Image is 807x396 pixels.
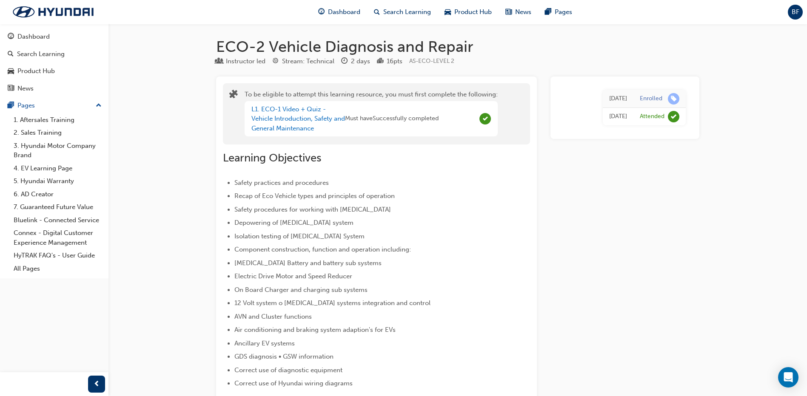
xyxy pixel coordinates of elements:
[10,201,105,214] a: 7. Guaranteed Future Value
[3,63,105,79] a: Product Hub
[8,33,14,41] span: guage-icon
[341,56,370,67] div: Duration
[328,7,360,17] span: Dashboard
[318,7,325,17] span: guage-icon
[792,7,799,17] span: BF
[445,7,451,17] span: car-icon
[216,58,222,65] span: learningResourceType_INSTRUCTOR_LED-icon
[17,32,50,42] div: Dashboard
[454,7,492,17] span: Product Hub
[499,3,538,21] a: news-iconNews
[3,98,105,113] button: Pages
[10,188,105,201] a: 6. AD Creator
[251,105,345,132] a: L1. ECO-1 Video + Quiz - Vehicle Introduction, Safety and General Maintenance
[668,93,679,105] span: learningRecordVerb_ENROLL-icon
[229,91,238,100] span: puzzle-icon
[505,7,512,17] span: news-icon
[351,57,370,66] div: 2 days
[234,299,431,307] span: 12 Volt system o [MEDICAL_DATA] systems integration and control
[609,112,627,122] div: Fri Sep 21 2018 10:00:00 GMT+1000 (Australian Eastern Standard Time)
[226,57,265,66] div: Instructor led
[245,90,498,138] div: To be eligible to attempt this learning resource, you must first complete the following:
[272,58,279,65] span: target-icon
[216,56,265,67] div: Type
[8,102,14,110] span: pages-icon
[311,3,367,21] a: guage-iconDashboard
[234,206,391,213] span: Safety procedures for working with [MEDICAL_DATA]
[282,57,334,66] div: Stream: Technical
[17,66,55,76] div: Product Hub
[234,246,411,253] span: Component construction, function and operation including:
[272,56,334,67] div: Stream
[387,57,402,66] div: 16 pts
[367,3,438,21] a: search-iconSearch Learning
[10,162,105,175] a: 4. EV Learning Page
[17,84,34,93] div: News
[234,326,396,334] span: Air conditioning and braking system adaption's for EVs
[234,339,295,347] span: Ancillary EV systems
[10,214,105,227] a: Bluelink - Connected Service
[10,175,105,188] a: 5. Hyundai Warranty
[778,367,798,388] div: Open Intercom Messenger
[341,58,348,65] span: clock-icon
[234,192,395,200] span: Recap of Eco Vehicle types and principles of operation
[479,113,491,124] span: Complete
[609,94,627,104] div: Tue Aug 05 2025 10:35:49 GMT+1000 (Australian Eastern Standard Time)
[3,27,105,98] button: DashboardSearch LearningProduct HubNews
[10,262,105,275] a: All Pages
[234,232,365,240] span: Isolation testing of [MEDICAL_DATA] System
[234,366,342,374] span: Correct use of diagnostic equipment
[4,3,102,21] img: Trak
[555,7,572,17] span: Pages
[96,100,102,111] span: up-icon
[3,81,105,96] a: News
[234,272,352,280] span: Electric Drive Motor and Speed Reducer
[94,379,100,390] span: prev-icon
[10,249,105,262] a: HyTRAK FAQ's - User Guide
[640,95,662,103] div: Enrolled
[234,219,354,226] span: Depowering of [MEDICAL_DATA] system
[234,259,382,267] span: [MEDICAL_DATA] Battery and battery sub systems
[234,313,312,320] span: AVN and Cluster functions
[383,7,431,17] span: Search Learning
[374,7,380,17] span: search-icon
[515,7,531,17] span: News
[545,7,551,17] span: pages-icon
[8,51,14,58] span: search-icon
[3,46,105,62] a: Search Learning
[10,139,105,162] a: 3. Hyundai Motor Company Brand
[345,114,439,124] span: Must have Successfully completed
[10,126,105,139] a: 2. Sales Training
[3,29,105,45] a: Dashboard
[234,179,329,187] span: Safety practices and procedures
[17,101,35,110] div: Pages
[8,68,14,75] span: car-icon
[377,56,402,67] div: Points
[668,111,679,122] span: learningRecordVerb_ATTEND-icon
[234,286,368,294] span: On Board Charger and charging sub systems
[409,57,454,65] span: Learning resource code
[438,3,499,21] a: car-iconProduct Hub
[234,379,353,387] span: Correct use of Hyundai wiring diagrams
[377,58,383,65] span: podium-icon
[17,49,65,59] div: Search Learning
[216,37,699,56] h1: ECO-2 Vehicle Diagnosis and Repair
[234,353,334,360] span: GDS diagnosis • GSW information
[223,151,321,164] span: Learning Objectives
[8,85,14,93] span: news-icon
[10,113,105,127] a: 1. Aftersales Training
[538,3,579,21] a: pages-iconPages
[10,226,105,249] a: Connex - Digital Customer Experience Management
[640,113,664,121] div: Attended
[788,5,803,20] button: BF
